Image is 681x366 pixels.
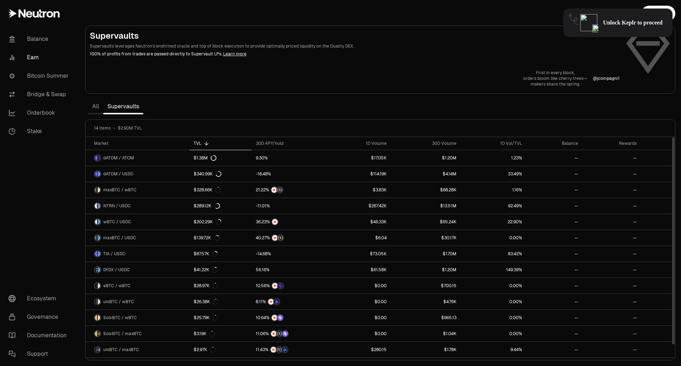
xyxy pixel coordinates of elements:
[189,150,251,166] a: $1.38M
[461,150,526,166] a: 1.23%
[3,30,77,48] a: Balance
[582,214,641,230] a: --
[103,203,131,209] span: NTRN / USDC
[391,294,461,310] a: $4.76K
[3,326,77,345] a: Documentation
[256,234,323,241] button: NTRNStructured Points
[582,246,641,262] a: --
[103,331,142,337] span: SolvBTC / maxBTC
[95,219,97,225] img: wBTC Logo
[395,141,456,146] div: 30D Volume
[194,235,220,241] div: $139.72K
[256,141,323,146] div: 30D APY/hold
[272,283,278,289] img: NTRN
[103,251,126,257] span: TIA / USDC
[98,299,100,305] img: wBTC Logo
[103,155,134,161] span: dATOM / ATOM
[523,76,587,81] p: orders bloom like cherry trees—
[194,171,221,177] div: $340.99K
[95,187,97,193] img: maxBTC Logo
[256,298,323,305] button: NTRNBedrock Diamonds
[327,310,391,326] a: $0.00
[580,14,597,31] img: locked-keplr-logo-128.png
[189,182,251,198] a: $328.66K
[95,347,97,353] img: uniBTC Logo
[523,70,587,87] a: First in every block,orders bloom like cherry trees—makers share the spring.
[277,331,282,337] img: Structured Points
[95,331,97,337] img: SolvBTC Logo
[256,330,323,337] button: NTRNStructured PointsSolv Points
[582,342,641,357] a: --
[277,187,283,193] img: Structured Points
[189,198,251,214] a: $289.12K
[103,187,137,193] span: maxBTC / wBTC
[194,299,218,305] div: $26.38K
[103,99,143,114] a: Supervaults
[327,230,391,246] a: $6.04
[251,326,327,342] a: NTRNStructured PointsSolv Points
[391,278,461,294] a: $700.15
[391,150,461,166] a: $1.20M
[118,125,142,131] span: $2.90M TVL
[90,30,620,42] h2: Supervaults
[94,125,111,131] span: 14 items
[194,203,220,209] div: $289.12K
[523,81,587,87] p: makers share the spring.
[587,141,637,146] div: Rewards
[526,230,582,246] a: --
[465,141,522,146] div: 1D Vol/TVL
[271,187,277,193] img: NTRN
[603,19,663,26] span: Unlock Keplr to proceed
[85,326,189,342] a: SolvBTC LogomaxBTC LogoSolvBTC / maxBTC
[85,166,189,182] a: dATOM LogoUSDC LogodATOM / USDC
[3,104,77,122] a: Orderbook
[327,150,391,166] a: $17.05K
[461,342,526,357] a: 9.44%
[85,342,189,357] a: uniBTC LogomaxBTC LogouniBTC / maxBTC
[526,278,582,294] a: --
[189,166,251,182] a: $340.99K
[194,251,218,257] div: $87.57K
[189,262,251,278] a: $41.22K
[526,150,582,166] a: --
[391,326,461,342] a: $1.04K
[526,214,582,230] a: --
[268,299,274,305] img: NTRN
[327,214,391,230] a: $46.33K
[189,342,251,357] a: $2.97K
[582,278,641,294] a: --
[3,67,77,85] a: Bitcoin Summer
[582,198,641,214] a: --
[327,262,391,278] a: $61.58K
[327,326,391,342] a: $0.00
[327,278,391,294] a: $0.00
[526,182,582,198] a: --
[85,262,189,278] a: DYDX LogoUSDC LogoDYDX / USDC
[461,198,526,214] a: 92.49%
[391,310,461,326] a: $965.13
[271,347,276,353] img: NTRN
[98,171,100,177] img: USDC Logo
[277,315,283,321] img: Solv Points
[103,347,139,353] span: uniBTC / maxBTC
[3,289,77,308] a: Ecosystem
[391,342,461,357] a: $1.78K
[3,308,77,326] a: Governance
[391,214,461,230] a: $65.24K
[582,182,641,198] a: --
[278,283,283,289] img: EtherFi Points
[103,283,131,289] span: eBTC / wBTC
[272,235,278,241] img: NTRN
[272,315,277,321] img: NTRN
[98,219,100,225] img: USDC Logo
[103,235,136,241] span: maxBTC / USDC
[85,198,189,214] a: NTRN LogoUSDC LogoNTRN / USDC
[251,230,327,246] a: NTRNStructured Points
[85,230,189,246] a: maxBTC LogoUSDC LogomaxBTC / USDC
[391,230,461,246] a: $30.17K
[526,198,582,214] a: --
[461,182,526,198] a: 1.16%
[94,141,185,146] div: Market
[582,166,641,182] a: --
[391,166,461,182] a: $4.14M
